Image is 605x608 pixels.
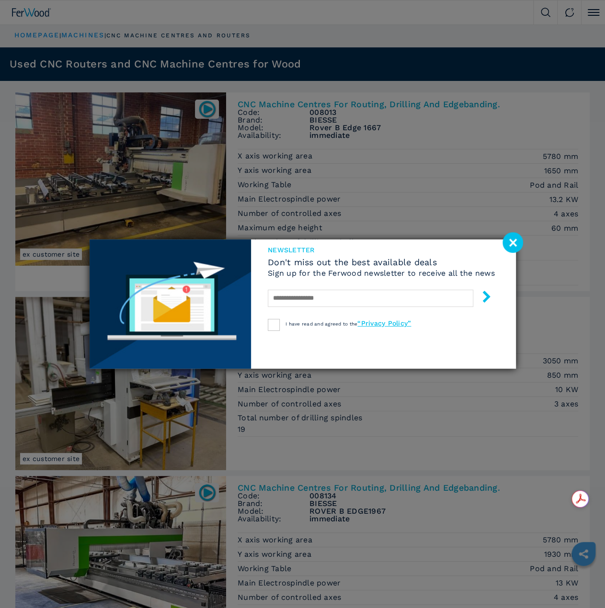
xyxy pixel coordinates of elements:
[90,239,251,369] img: Newsletter image
[268,258,495,267] span: Don't miss out the best available deals
[268,270,495,277] h6: Sign up for the Ferwood newsletter to receive all the news
[357,319,411,327] a: “Privacy Policy”
[471,287,492,309] button: submit-button
[285,321,411,327] span: I have read and agreed to the
[268,247,495,253] span: newsletter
